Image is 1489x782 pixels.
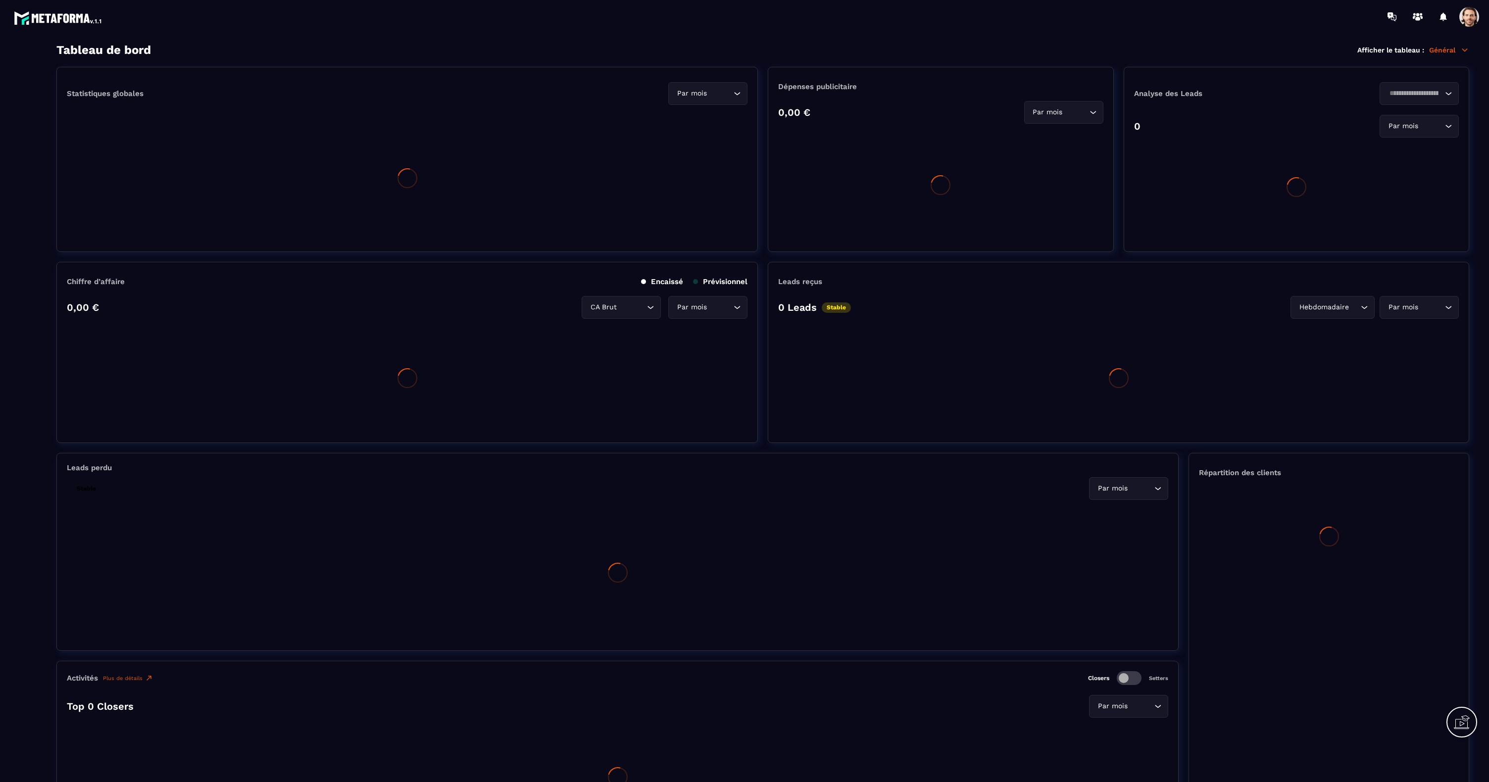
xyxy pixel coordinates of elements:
p: 0,00 € [67,301,99,313]
span: Hebdomadaire [1297,302,1351,313]
input: Search for option [1420,302,1442,313]
p: Closers [1088,675,1109,682]
h3: Tableau de bord [56,43,151,57]
p: Activités [67,674,98,683]
p: Répartition des clients [1199,468,1459,477]
div: Search for option [668,82,747,105]
div: Search for option [668,296,747,319]
p: Leads perdu [67,463,112,472]
p: Statistiques globales [67,89,144,98]
p: Top 0 Closers [67,700,134,712]
span: Par mois [675,302,709,313]
span: Par mois [1386,302,1420,313]
div: Search for option [1024,101,1103,124]
input: Search for option [709,88,731,99]
p: 0,00 € [778,106,810,118]
p: Stable [72,484,101,494]
span: Par mois [1095,483,1130,494]
p: 0 [1134,120,1141,132]
div: Search for option [1380,115,1459,138]
input: Search for option [1386,88,1442,99]
p: Chiffre d’affaire [67,277,125,286]
p: Setters [1149,675,1168,682]
span: Par mois [1031,107,1065,118]
div: Search for option [1089,477,1168,500]
div: Search for option [582,296,661,319]
span: Par mois [1386,121,1420,132]
p: Encaissé [641,277,683,286]
p: Stable [822,302,851,313]
input: Search for option [709,302,731,313]
p: Général [1429,46,1469,54]
p: Analyse des Leads [1134,89,1296,98]
input: Search for option [1130,483,1152,494]
p: Dépenses publicitaire [778,82,1103,91]
p: Leads reçus [778,277,822,286]
p: Afficher le tableau : [1357,46,1424,54]
p: Prévisionnel [693,277,747,286]
div: Search for option [1089,695,1168,718]
span: Par mois [1095,701,1130,712]
a: Plus de détails [103,674,153,682]
p: 0 Leads [778,301,817,313]
input: Search for option [1065,107,1087,118]
img: logo [14,9,103,27]
div: Search for option [1380,296,1459,319]
span: Par mois [675,88,709,99]
input: Search for option [1420,121,1442,132]
input: Search for option [1351,302,1358,313]
input: Search for option [1130,701,1152,712]
div: Search for option [1380,82,1459,105]
span: CA Brut [588,302,619,313]
input: Search for option [619,302,645,313]
img: narrow-up-right-o.6b7c60e2.svg [145,674,153,682]
div: Search for option [1290,296,1375,319]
